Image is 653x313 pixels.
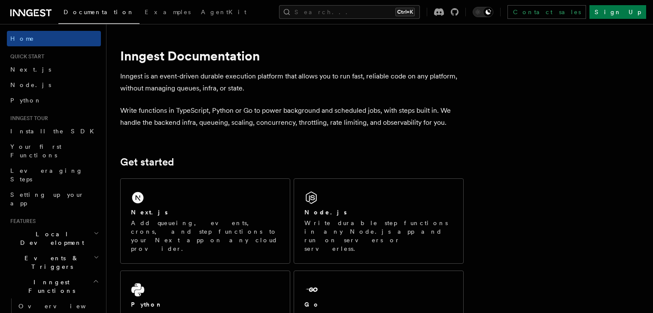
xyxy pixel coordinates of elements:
[7,53,44,60] span: Quick start
[7,123,101,139] a: Install the SDK
[10,34,34,43] span: Home
[18,303,107,310] span: Overview
[7,139,101,163] a: Your first Functions
[7,218,36,225] span: Features
[7,62,101,77] a: Next.js
[10,81,51,88] span: Node.js
[589,5,646,19] a: Sign Up
[58,3,140,24] a: Documentation
[120,105,464,129] p: Write functions in TypeScript, Python or Go to power background and scheduled jobs, with steps bu...
[10,97,42,104] span: Python
[10,167,83,183] span: Leveraging Steps
[7,254,94,271] span: Events & Triggers
[7,278,93,295] span: Inngest Functions
[473,7,493,17] button: Toggle dark mode
[7,93,101,108] a: Python
[120,178,290,264] a: Next.jsAdd queueing, events, crons, and step functions to your Next app on any cloud provider.
[7,187,101,211] a: Setting up your app
[279,5,420,19] button: Search...Ctrl+K
[131,219,279,253] p: Add queueing, events, crons, and step functions to your Next app on any cloud provider.
[7,115,48,122] span: Inngest tour
[7,250,101,274] button: Events & Triggers
[131,300,163,309] h2: Python
[7,226,101,250] button: Local Development
[196,3,252,23] a: AgentKit
[395,8,415,16] kbd: Ctrl+K
[201,9,246,15] span: AgentKit
[10,66,51,73] span: Next.js
[304,300,320,309] h2: Go
[7,163,101,187] a: Leveraging Steps
[7,31,101,46] a: Home
[10,128,99,135] span: Install the SDK
[131,208,168,217] h2: Next.js
[7,77,101,93] a: Node.js
[7,274,101,298] button: Inngest Functions
[10,143,61,159] span: Your first Functions
[304,219,453,253] p: Write durable step functions in any Node.js app and run on servers or serverless.
[120,48,464,63] h1: Inngest Documentation
[294,178,464,264] a: Node.jsWrite durable step functions in any Node.js app and run on servers or serverless.
[7,230,94,247] span: Local Development
[145,9,191,15] span: Examples
[120,156,174,168] a: Get started
[304,208,347,217] h2: Node.js
[10,191,84,207] span: Setting up your app
[507,5,586,19] a: Contact sales
[64,9,134,15] span: Documentation
[120,70,464,94] p: Inngest is an event-driven durable execution platform that allows you to run fast, reliable code ...
[140,3,196,23] a: Examples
